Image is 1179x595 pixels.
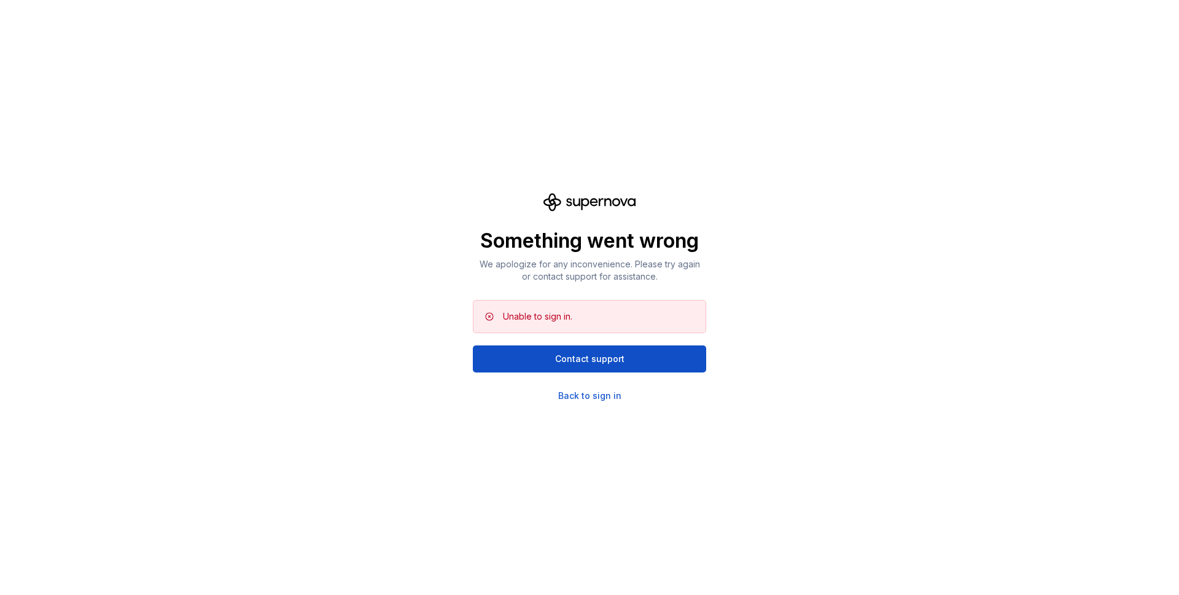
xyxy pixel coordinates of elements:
div: Unable to sign in. [503,310,572,323]
a: Back to sign in [558,390,621,402]
p: We apologize for any inconvenience. Please try again or contact support for assistance. [473,258,706,283]
p: Something went wrong [473,229,706,253]
button: Contact support [473,345,706,372]
span: Contact support [555,353,625,365]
